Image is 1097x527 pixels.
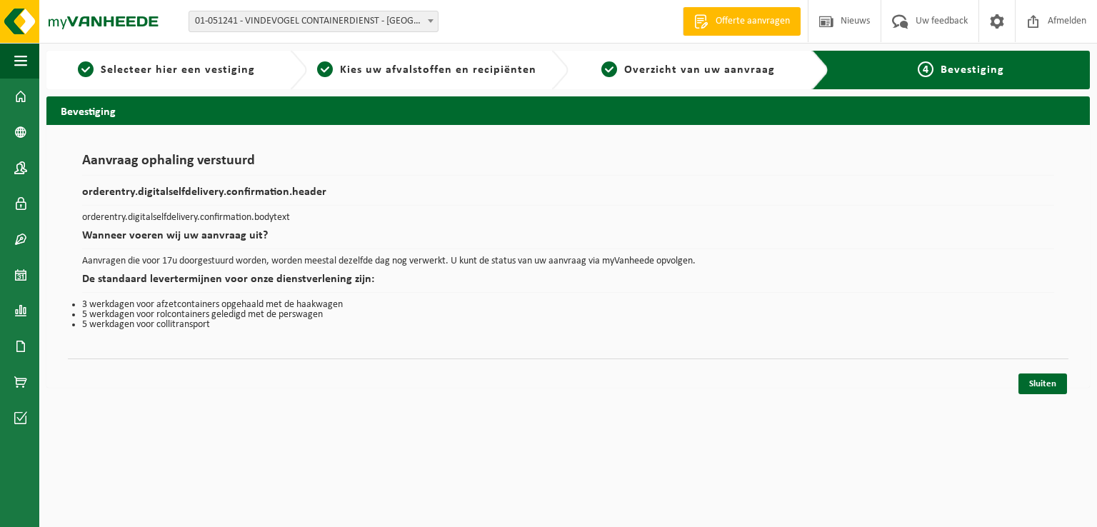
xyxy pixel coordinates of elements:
[1018,373,1067,394] a: Sluiten
[54,61,279,79] a: 1Selecteer hier een vestiging
[601,61,617,77] span: 3
[941,64,1004,76] span: Bevestiging
[46,96,1090,124] h2: Bevestiging
[576,61,801,79] a: 3Overzicht van uw aanvraag
[624,64,775,76] span: Overzicht van uw aanvraag
[82,186,1054,206] h2: orderentry.digitalselfdelivery.confirmation.header
[7,496,239,527] iframe: chat widget
[189,11,439,32] span: 01-051241 - VINDEVOGEL CONTAINERDIENST - OUDENAARDE - OUDENAARDE
[918,61,933,77] span: 4
[78,61,94,77] span: 1
[82,256,1054,266] p: Aanvragen die voor 17u doorgestuurd worden, worden meestal dezelfde dag nog verwerkt. U kunt de s...
[82,300,1054,310] li: 3 werkdagen voor afzetcontainers opgehaald met de haakwagen
[82,310,1054,320] li: 5 werkdagen voor rolcontainers geledigd met de perswagen
[82,230,1054,249] h2: Wanneer voeren wij uw aanvraag uit?
[82,154,1054,176] h1: Aanvraag ophaling verstuurd
[82,273,1054,293] h2: De standaard levertermijnen voor onze dienstverlening zijn:
[317,61,333,77] span: 2
[189,11,438,31] span: 01-051241 - VINDEVOGEL CONTAINERDIENST - OUDENAARDE - OUDENAARDE
[82,213,1054,223] p: orderentry.digitalselfdelivery.confirmation.bodytext
[314,61,539,79] a: 2Kies uw afvalstoffen en recipiënten
[82,320,1054,330] li: 5 werkdagen voor collitransport
[101,64,255,76] span: Selecteer hier een vestiging
[683,7,801,36] a: Offerte aanvragen
[340,64,536,76] span: Kies uw afvalstoffen en recipiënten
[712,14,793,29] span: Offerte aanvragen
